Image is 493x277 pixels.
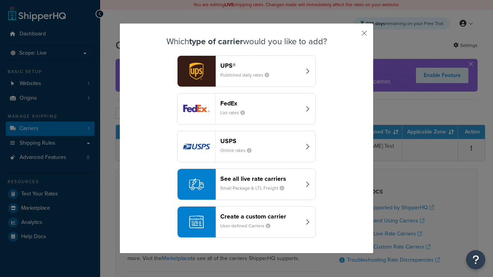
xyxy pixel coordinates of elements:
small: Published daily rates [220,72,275,78]
header: UPS® [220,62,301,69]
button: Open Resource Center [466,250,485,269]
button: See all live rate carriersSmall Package & LTL Freight [177,169,316,200]
small: Online rates [220,147,258,154]
header: See all live rate carriers [220,175,301,182]
img: icon-carrier-custom-c93b8a24.svg [189,215,204,229]
button: ups logoUPS®Published daily rates [177,55,316,87]
button: fedEx logoFedExList rates [177,93,316,125]
button: usps logoUSPSOnline rates [177,131,316,162]
button: Create a custom carrierUser-defined Carriers [177,206,316,238]
small: Small Package & LTL Freight [220,185,290,192]
header: Create a custom carrier [220,213,301,220]
img: usps logo [178,131,215,162]
strong: type of carrier [189,35,243,48]
h3: Which would you like to add? [139,37,354,46]
img: fedEx logo [178,93,215,124]
img: icon-carrier-liverate-becf4550.svg [189,177,204,192]
small: User-defined Carriers [220,222,277,229]
small: List rates [220,109,251,116]
header: FedEx [220,100,301,107]
header: USPS [220,137,301,145]
img: ups logo [178,56,215,87]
